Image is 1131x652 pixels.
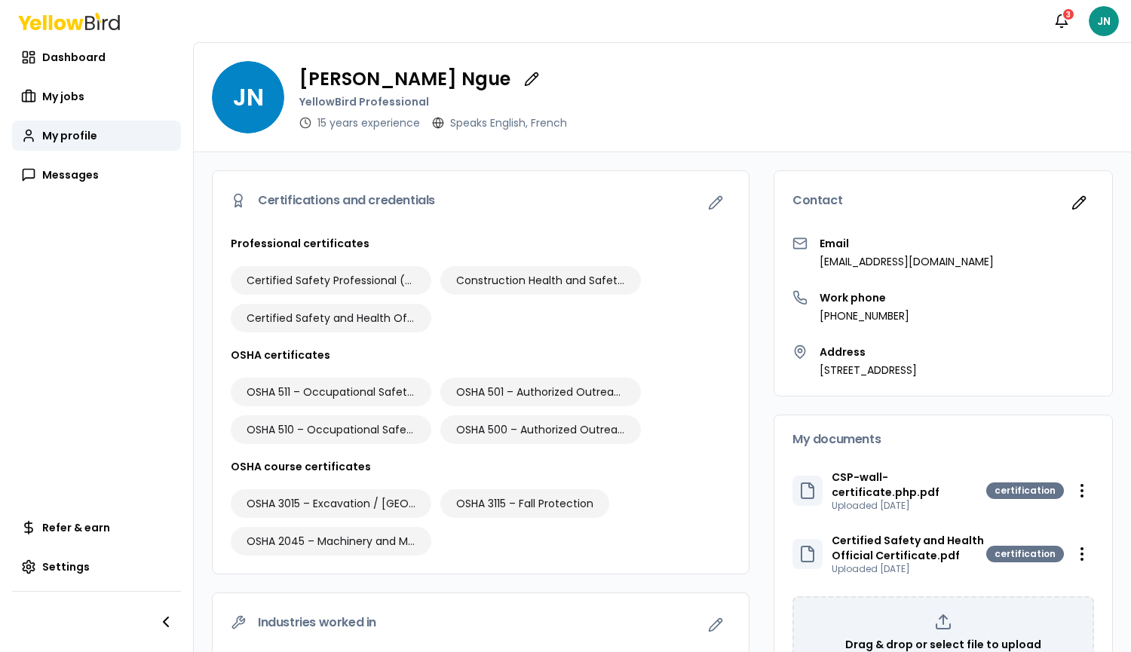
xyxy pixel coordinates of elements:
[231,378,431,406] div: OSHA 511 – Occupational Safety & Health Standards for General Industry (30-Hour)
[986,482,1064,499] div: certification
[456,422,625,437] span: OSHA 500 – Authorized Outreach Instructor for Construction Industry
[231,236,731,251] h3: Professional certificates
[42,128,97,143] span: My profile
[450,115,567,130] p: Speaks English , French
[12,121,181,151] a: My profile
[231,415,431,444] div: OSHA 510 – Occupational Safety & Health Standards for the Construction Industry (30-Hour)
[231,304,431,332] div: Certified Safety and Health Official (CSHO) for Construction Industry
[792,433,881,445] span: My documents
[440,378,641,406] div: OSHA 501 – Authorized Outreach Instructor for General Industry
[820,308,909,323] p: [PHONE_NUMBER]
[231,266,431,295] div: Certified Safety Professional (CSP)
[820,254,994,269] p: [EMAIL_ADDRESS][DOMAIN_NAME]
[231,527,431,556] div: OSHA 2045 – Machinery and Machine Guarding Standards
[258,617,376,629] span: Industries worked in
[12,513,181,543] a: Refer & earn
[258,194,435,207] span: Certifications and credentials
[1047,6,1077,36] button: 3
[247,273,415,288] span: Certified Safety Professional (CSP)
[12,81,181,112] a: My jobs
[456,384,625,399] span: OSHA 501 – Authorized Outreach Instructor for General Industry
[792,194,842,207] span: Contact
[440,489,609,518] div: OSHA 3115 – Fall Protection
[832,470,986,500] p: CSP-wall-certificate.php.pdf
[832,500,986,512] p: Uploaded [DATE]
[456,496,593,511] span: OSHA 3115 – Fall Protection
[12,552,181,582] a: Settings
[1062,8,1075,21] div: 3
[299,70,510,88] p: [PERSON_NAME] Ngue
[231,489,431,518] div: OSHA 3015 – Excavation / Trenching and Soil Mechanics
[832,563,986,575] p: Uploaded [DATE]
[986,546,1064,562] div: certification
[247,311,415,326] span: Certified Safety and Health Official (CSHO) for Construction Industry
[317,115,420,130] p: 15 years experience
[212,61,284,133] span: JN
[42,89,84,104] span: My jobs
[820,236,994,251] h3: Email
[247,534,415,549] span: OSHA 2045 – Machinery and Machine Guarding Standards
[247,496,415,511] span: OSHA 3015 – Excavation / [GEOGRAPHIC_DATA] and Soil Mechanics
[247,384,415,399] span: OSHA 511 – Occupational Safety & Health Standards for General Industry (30-Hour)
[820,363,917,378] p: [STREET_ADDRESS]
[12,42,181,72] a: Dashboard
[231,347,731,363] h3: OSHA certificates
[42,559,90,574] span: Settings
[1089,6,1119,36] span: JN
[231,459,731,474] h3: OSHA course certificates
[820,290,909,305] h3: Work phone
[456,273,625,288] span: Construction Health and Safety Technician (CHST)
[247,422,415,437] span: OSHA 510 – Occupational Safety & Health Standards for the Construction Industry (30-Hour)
[440,415,641,444] div: OSHA 500 – Authorized Outreach Instructor for Construction Industry
[832,533,986,563] p: Certified Safety and Health Official Certificate.pdf
[42,50,106,65] span: Dashboard
[42,520,110,535] span: Refer & earn
[440,266,641,295] div: Construction Health and Safety Technician (CHST)
[42,167,99,182] span: Messages
[299,94,567,109] p: YellowBird Professional
[820,344,917,360] h3: Address
[12,160,181,190] a: Messages
[845,637,1041,652] p: Drag & drop or select file to upload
